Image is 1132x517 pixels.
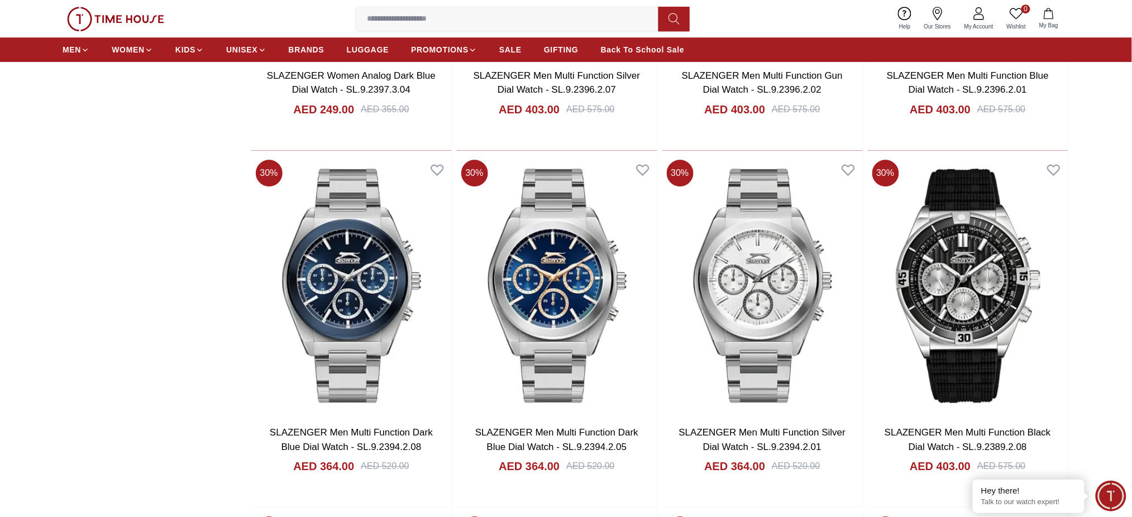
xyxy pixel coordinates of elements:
[347,44,389,55] span: LUGGAGE
[704,102,765,117] h4: AED 403.00
[499,40,522,60] a: SALE
[544,40,579,60] a: GIFTING
[63,44,81,55] span: MEN
[601,40,685,60] a: Back To School Sale
[704,458,765,474] h4: AED 364.00
[895,22,915,31] span: Help
[347,40,389,60] a: LUGGAGE
[772,103,820,116] div: AED 575.00
[112,44,145,55] span: WOMEN
[63,40,89,60] a: MEN
[175,40,204,60] a: KIDS
[910,102,971,117] h4: AED 403.00
[293,458,354,474] h4: AED 364.00
[1021,4,1030,13] span: 0
[226,44,257,55] span: UNISEX
[566,459,614,473] div: AED 520.00
[667,160,694,186] span: 30 %
[682,70,843,95] a: SLAZENGER Men Multi Function Gun Dial Watch - SL.9.2396.2.02
[544,44,579,55] span: GIFTING
[910,458,971,474] h4: AED 403.00
[885,427,1051,452] a: SLAZENGER Men Multi Function Black Dial Watch - SL.9.2389.2.08
[892,4,918,33] a: Help
[112,40,153,60] a: WOMEN
[772,459,820,473] div: AED 520.00
[270,427,433,452] a: SLAZENGER Men Multi Function Dark Blue Dial Watch - SL.9.2394.2.08
[361,103,409,116] div: AED 355.00
[1096,481,1126,511] div: Chat Widget
[1033,6,1065,32] button: My Bag
[256,160,283,186] span: 30 %
[289,40,324,60] a: BRANDS
[977,103,1025,116] div: AED 575.00
[289,44,324,55] span: BRANDS
[1035,21,1063,30] span: My Bag
[887,70,1049,95] a: SLAZENGER Men Multi Function Blue Dial Watch - SL.9.2396.2.01
[918,4,958,33] a: Our Stores
[977,459,1025,473] div: AED 575.00
[872,160,899,186] span: 30 %
[868,155,1068,417] img: SLAZENGER Men Multi Function Black Dial Watch - SL.9.2389.2.08
[601,44,685,55] span: Back To School Sale
[1000,4,1033,33] a: 0Wishlist
[293,102,354,117] h4: AED 249.00
[920,22,956,31] span: Our Stores
[499,458,560,474] h4: AED 364.00
[475,427,638,452] a: SLAZENGER Men Multi Function Dark Blue Dial Watch - SL.9.2394.2.05
[981,485,1076,496] div: Hey there!
[499,102,560,117] h4: AED 403.00
[67,7,164,31] img: ...
[411,44,469,55] span: PROMOTIONS
[411,40,477,60] a: PROMOTIONS
[251,155,452,417] img: SLAZENGER Men Multi Function Dark Blue Dial Watch - SL.9.2394.2.08
[457,155,657,417] img: SLAZENGER Men Multi Function Dark Blue Dial Watch - SL.9.2394.2.05
[499,44,522,55] span: SALE
[461,160,488,186] span: 30 %
[679,427,846,452] a: SLAZENGER Men Multi Function Silver Dial Watch - SL.9.2394.2.01
[175,44,195,55] span: KIDS
[1002,22,1030,31] span: Wishlist
[981,497,1076,507] p: Talk to our watch expert!
[267,70,436,95] a: SLAZENGER Women Analog Dark Blue Dial Watch - SL.9.2397.3.04
[960,22,998,31] span: My Account
[361,459,409,473] div: AED 520.00
[662,155,863,417] img: SLAZENGER Men Multi Function Silver Dial Watch - SL.9.2394.2.01
[226,40,266,60] a: UNISEX
[474,70,641,95] a: SLAZENGER Men Multi Function Silver Dial Watch - SL.9.2396.2.07
[566,103,614,116] div: AED 575.00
